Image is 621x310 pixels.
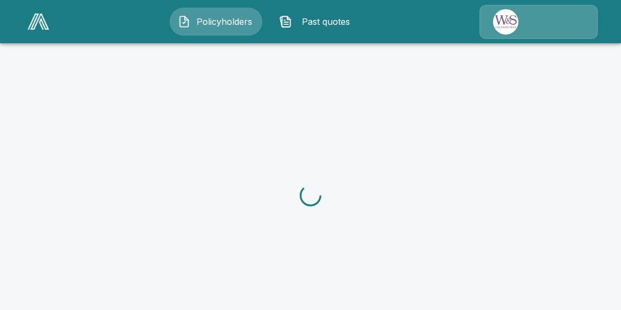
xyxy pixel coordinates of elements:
span: Policyholders [195,15,254,28]
span: Past quotes [296,15,356,28]
img: Past quotes Icon [279,15,292,28]
img: AA Logo [28,14,49,30]
button: Policyholders IconPolicyholders [170,8,262,36]
img: Policyholders Icon [178,15,191,28]
button: Past quotes IconPast quotes [271,8,364,36]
